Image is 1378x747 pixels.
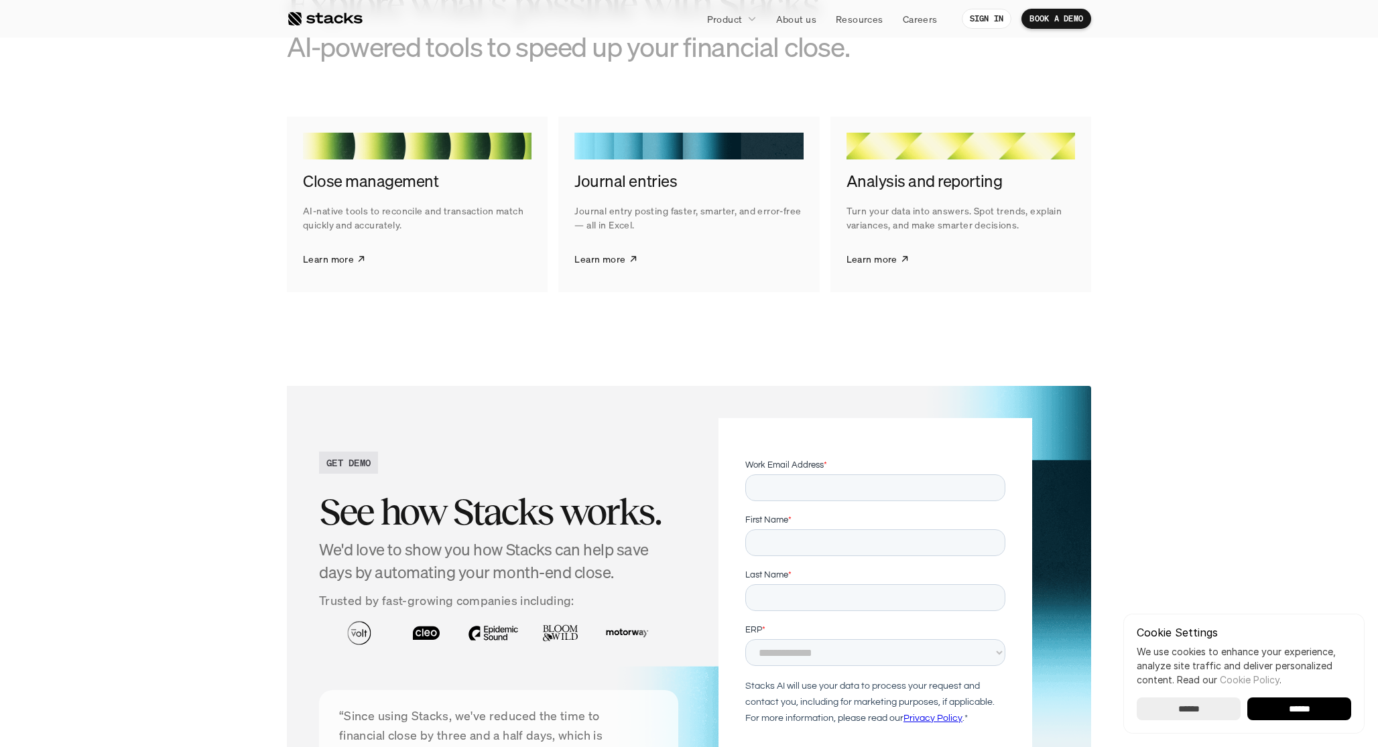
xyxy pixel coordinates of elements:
[303,170,531,193] h4: Close management
[847,243,910,276] a: Learn more
[287,30,890,63] h3: AI-powered tools to speed up your financial close.
[962,9,1012,29] a: SIGN IN
[1137,644,1351,687] p: We use cookies to enhance your experience, analyze site traffic and deliver personalized content.
[707,12,743,26] p: Product
[970,14,1004,23] p: SIGN IN
[1021,9,1091,29] a: BOOK A DEMO
[776,12,816,26] p: About us
[828,7,891,31] a: Resources
[1029,14,1083,23] p: BOOK A DEMO
[768,7,824,31] a: About us
[303,204,531,232] p: AI-native tools to reconcile and transaction match quickly and accurately.
[319,491,678,533] h2: See how Stacks works.
[574,243,637,276] a: Learn more
[326,456,371,470] h2: GET DEMO
[836,12,883,26] p: Resources
[847,204,1075,232] p: Turn your data into answers. Spot trends, explain variances, and make smarter decisions.
[303,252,354,266] p: Learn more
[903,12,938,26] p: Careers
[1220,674,1279,685] a: Cookie Policy
[1137,627,1351,638] p: Cookie Settings
[319,591,678,610] p: Trusted by fast-growing companies including:
[574,204,803,232] p: Journal entry posting faster, smarter, and error-free — all in Excel.
[1177,674,1281,685] span: Read our .
[895,7,946,31] a: Careers
[574,252,625,266] p: Learn more
[847,252,897,266] p: Learn more
[303,243,366,276] a: Learn more
[847,170,1075,193] h4: Analysis and reporting
[319,539,678,584] h4: We'd love to show you how Stacks can help save days by automating your month-end close.
[574,170,803,193] h4: Journal entries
